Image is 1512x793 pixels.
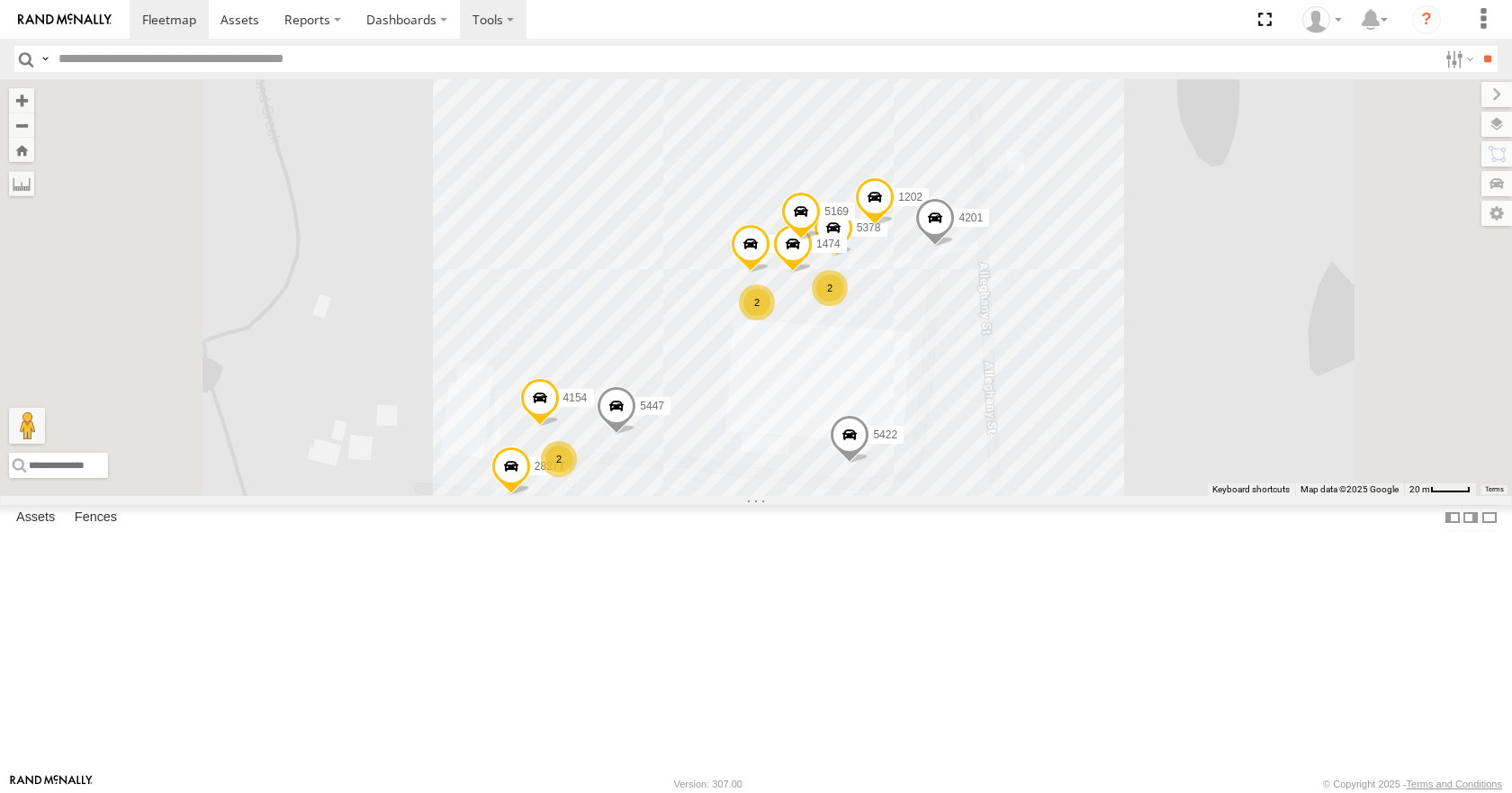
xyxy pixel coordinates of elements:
[535,460,565,473] span: 2827T
[1323,779,1502,789] div: © Copyright 2025 -
[9,408,45,444] button: Drag Pegman onto the map to open Street View
[1404,483,1476,496] button: Map Scale: 20 m per 41 pixels
[1481,201,1512,226] label: Map Settings
[1409,484,1430,494] span: 20 m
[9,138,34,162] button: Zoom Home
[674,779,742,789] div: Version: 307.00
[640,401,664,413] span: 5447
[9,113,34,138] button: Zoom out
[898,191,922,203] span: 1202
[1300,484,1399,494] span: Map data ©2025 Google
[66,506,126,531] label: Fences
[1485,485,1504,492] a: Terms (opens in new tab)
[1296,6,1348,33] div: Todd Sigmon
[824,205,849,218] span: 5169
[9,171,34,196] label: Measure
[1212,483,1290,496] button: Keyboard shortcuts
[812,270,848,306] div: 2
[739,284,775,320] div: 2
[857,222,881,235] span: 5378
[38,46,52,72] label: Search Query
[541,441,577,477] div: 2
[1412,5,1441,34] i: ?
[1462,505,1480,531] label: Dock Summary Table to the Right
[10,775,93,793] a: Visit our Website
[1480,505,1498,531] label: Hide Summary Table
[958,212,983,224] span: 4201
[873,429,897,442] span: 5422
[563,392,588,404] span: 4154
[1407,779,1502,789] a: Terms and Conditions
[1438,46,1477,72] label: Search Filter Options
[1444,505,1462,531] label: Dock Summary Table to the Left
[7,506,64,531] label: Assets
[9,88,34,113] button: Zoom in
[18,14,112,26] img: rand-logo.svg
[816,239,841,251] span: 1474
